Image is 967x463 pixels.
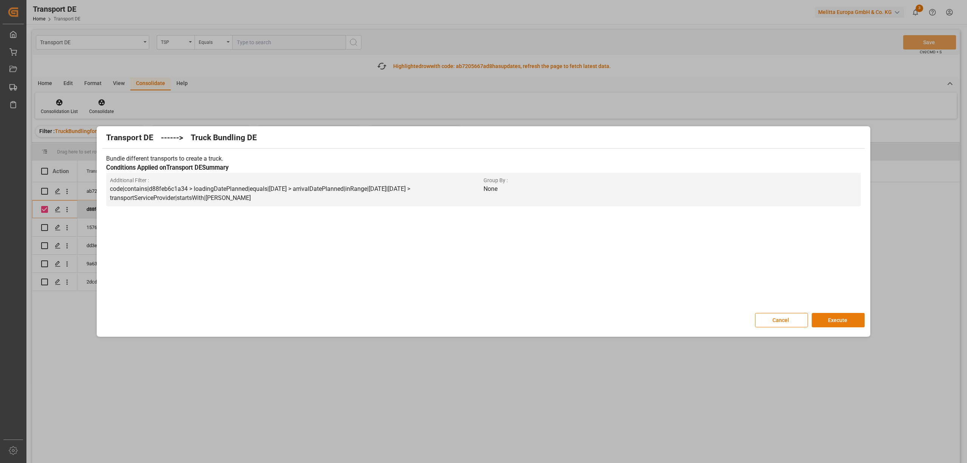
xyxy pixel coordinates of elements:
[483,184,857,194] p: None
[483,177,857,184] span: Group By :
[161,132,183,144] h2: ------>
[106,163,861,173] h3: Conditions Applied on Transport DE Summary
[812,313,865,327] button: Execute
[755,313,808,327] button: Cancel
[110,177,483,184] span: Additional Filter :
[106,132,153,144] h2: Transport DE
[110,184,483,203] p: code|contains|d88feb6c1a34 > loadingDatePlanned|equals|[DATE] > arrivalDatePlanned|inRange|[DATE]...
[106,154,861,163] p: Bundle different transports to create a truck.
[191,132,257,144] h2: Truck Bundling DE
